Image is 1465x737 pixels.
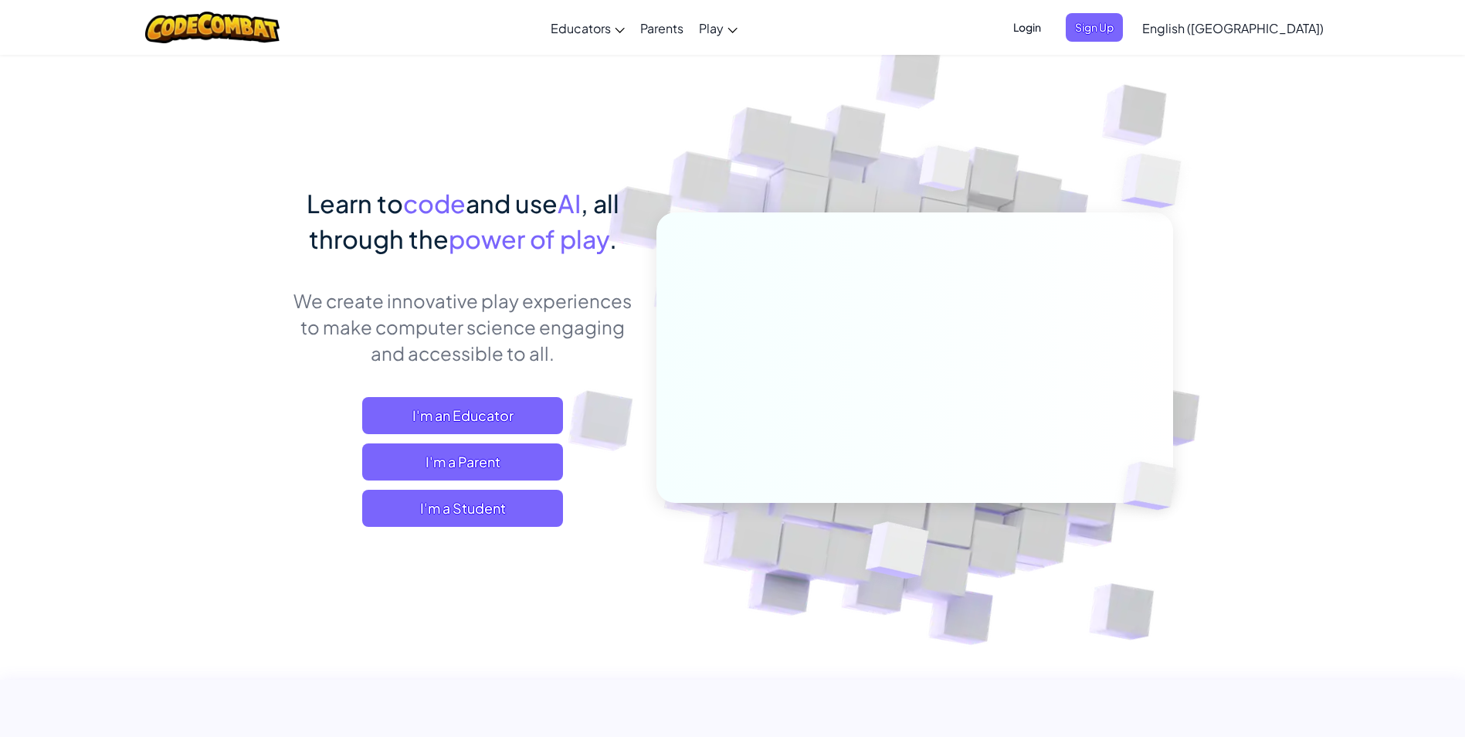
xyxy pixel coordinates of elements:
button: I'm a Student [362,490,563,527]
p: We create innovative play experiences to make computer science engaging and accessible to all. [293,287,633,366]
span: and use [466,188,558,219]
a: Educators [543,7,632,49]
span: Educators [551,20,611,36]
span: . [609,223,617,254]
span: AI [558,188,581,219]
a: Parents [632,7,691,49]
span: power of play [449,223,609,254]
a: English ([GEOGRAPHIC_DATA]) [1134,7,1331,49]
a: Play [691,7,745,49]
img: CodeCombat logo [145,12,280,43]
img: Overlap cubes [1090,116,1224,246]
a: I'm an Educator [362,397,563,434]
span: Play [699,20,724,36]
span: English ([GEOGRAPHIC_DATA]) [1142,20,1324,36]
img: Overlap cubes [827,489,965,617]
span: Learn to [307,188,403,219]
img: Overlap cubes [1097,430,1212,542]
span: code [403,188,466,219]
button: Login [1004,13,1050,42]
button: Sign Up [1066,13,1123,42]
a: I'm a Parent [362,443,563,481]
img: Overlap cubes [890,115,1001,230]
